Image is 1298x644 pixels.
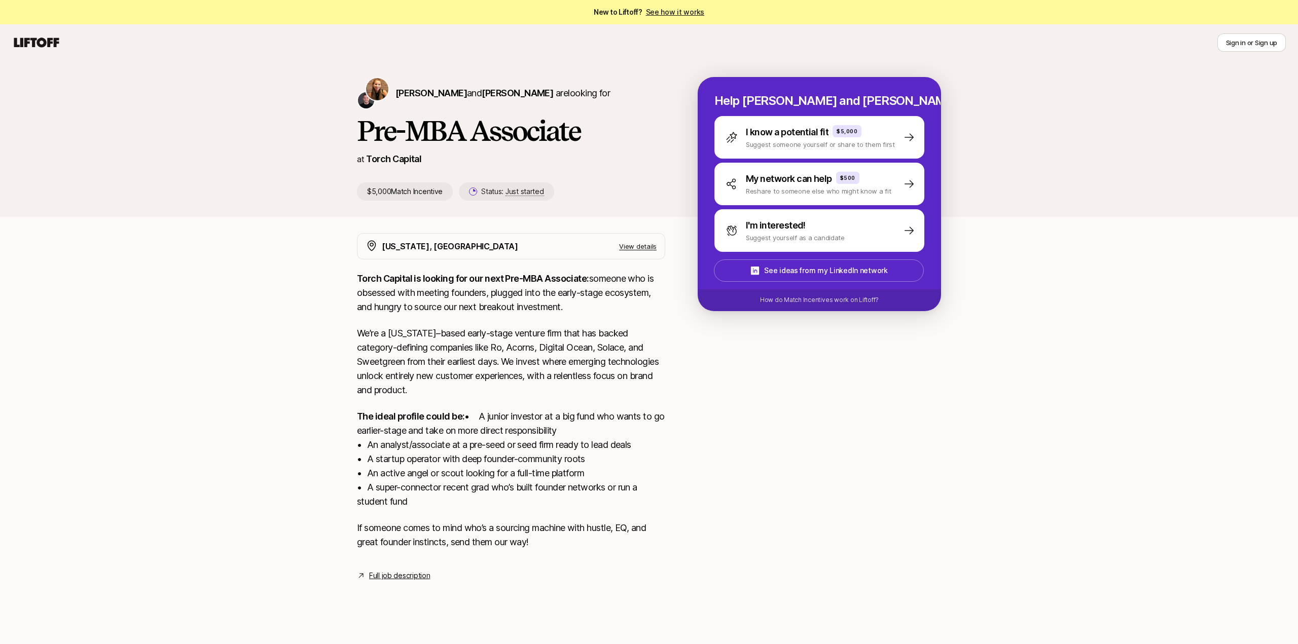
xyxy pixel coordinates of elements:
p: Suggest yourself as a candidate [746,233,845,243]
a: Torch Capital [366,154,421,164]
p: at [357,153,364,166]
span: and [467,88,553,98]
p: If someone comes to mind who’s a sourcing machine with hustle, EQ, and great founder instincts, s... [357,521,665,549]
p: Help [PERSON_NAME] and [PERSON_NAME] hire [714,94,924,108]
p: We’re a [US_STATE]–based early-stage venture firm that has backed category-defining companies lik... [357,326,665,397]
button: See ideas from my LinkedIn network [714,259,924,282]
p: I know a potential fit [746,125,828,139]
p: [US_STATE], [GEOGRAPHIC_DATA] [382,240,518,253]
p: I'm interested! [746,218,806,233]
button: Sign in or Sign up [1217,33,1286,52]
p: How do Match Incentives work on Liftoff? [760,295,879,305]
strong: Torch Capital is looking for our next Pre-MBA Associate: [357,273,589,284]
span: [PERSON_NAME] [482,88,553,98]
p: $500 [840,174,855,182]
p: someone who is obsessed with meeting founders, plugged into the early-stage ecosystem, and hungry... [357,272,665,314]
p: See ideas from my LinkedIn network [764,264,887,277]
a: Full job description [369,570,430,582]
p: $5,000 [837,127,857,135]
img: Christopher Harper [358,92,374,108]
p: are looking for [395,86,610,100]
p: Suggest someone yourself or share to them first [746,139,895,149]
p: Reshare to someone else who might know a fit [746,186,891,196]
p: View details [619,241,657,251]
p: Status: [481,185,544,198]
p: • A junior investor at a big fund who wants to go earlier-stage and take on more direct responsib... [357,409,665,509]
span: New to Liftoff? [594,6,704,18]
h1: Pre-MBA Associate [357,116,665,146]
a: See how it works [646,8,705,16]
strong: The ideal profile could be: [357,411,464,422]
img: Katie Reiner [366,78,388,100]
span: Just started [506,187,544,196]
span: [PERSON_NAME] [395,88,467,98]
p: My network can help [746,172,832,186]
p: $5,000 Match Incentive [357,182,453,201]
